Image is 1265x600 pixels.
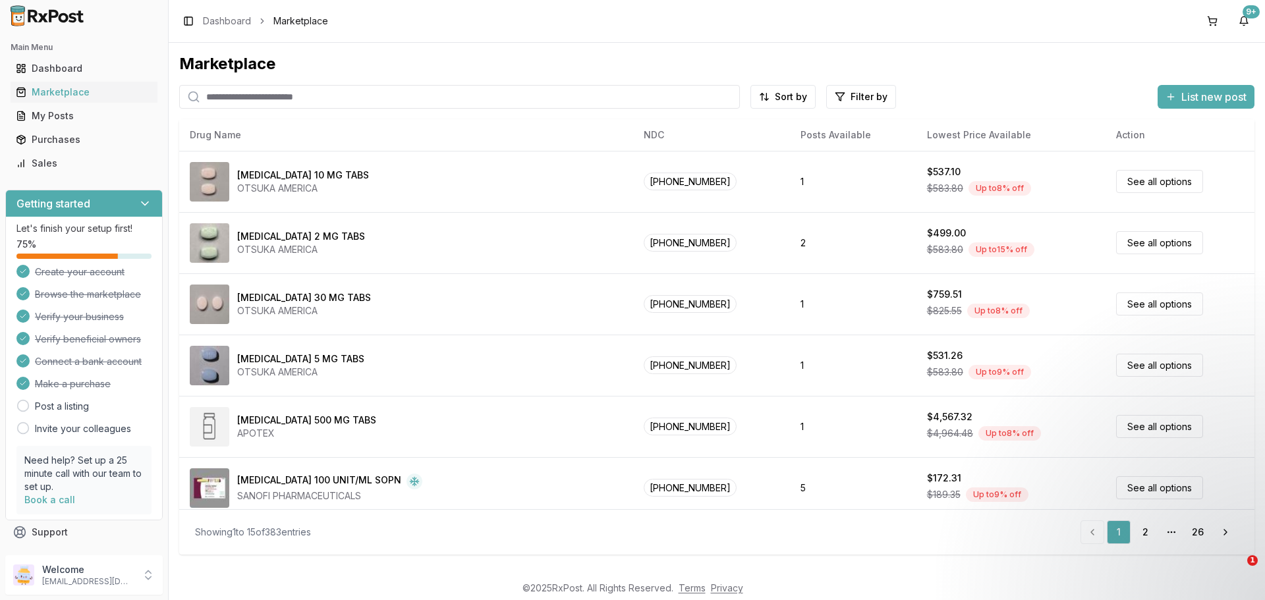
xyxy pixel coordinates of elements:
button: Dashboard [5,58,163,79]
div: SANOFI PHARMACEUTICALS [237,489,422,503]
div: $531.26 [927,349,963,362]
button: Feedback [5,544,163,568]
div: Up to 9 % off [966,487,1028,502]
a: My Posts [11,104,157,128]
a: See all options [1116,231,1203,254]
div: Up to 15 % off [969,242,1034,257]
th: NDC [633,119,790,151]
a: See all options [1116,292,1203,315]
h3: Getting started [16,196,90,211]
div: $172.31 [927,472,961,485]
div: Marketplace [16,86,152,99]
td: 1 [790,335,916,396]
a: See all options [1116,170,1203,193]
span: $583.80 [927,243,963,256]
div: $759.51 [927,288,962,301]
h2: Main Menu [11,42,157,53]
div: Up to 8 % off [969,181,1031,196]
td: 1 [790,273,916,335]
a: Purchases [11,128,157,151]
a: Dashboard [203,14,251,28]
td: 5 [790,457,916,518]
span: Make a purchase [35,377,111,391]
div: OTSUKA AMERICA [237,304,371,317]
span: 1 [1247,555,1258,566]
a: Sales [11,151,157,175]
div: Up to 8 % off [978,426,1041,441]
span: [PHONE_NUMBER] [644,479,737,497]
span: Browse the marketplace [35,288,141,301]
img: Admelog SoloStar 100 UNIT/ML SOPN [190,468,229,508]
span: Filter by [851,90,887,103]
a: Privacy [711,582,743,593]
img: RxPost Logo [5,5,90,26]
div: [MEDICAL_DATA] 30 MG TABS [237,291,371,304]
img: Abiraterone Acetate 500 MG TABS [190,407,229,447]
span: Sort by [775,90,807,103]
button: Marketplace [5,82,163,103]
span: [PHONE_NUMBER] [644,418,737,435]
span: Create your account [35,265,125,279]
span: [PHONE_NUMBER] [644,173,737,190]
div: Up to 8 % off [967,304,1030,318]
td: 1 [790,396,916,457]
img: Abilify 5 MG TABS [190,346,229,385]
div: Sales [16,157,152,170]
span: Verify your business [35,310,124,323]
button: My Posts [5,105,163,126]
div: OTSUKA AMERICA [237,366,364,379]
span: [PHONE_NUMBER] [644,234,737,252]
div: Purchases [16,133,152,146]
span: Verify beneficial owners [35,333,141,346]
img: Abilify 30 MG TABS [190,285,229,324]
span: $583.80 [927,366,963,379]
a: List new post [1158,92,1254,105]
button: 9+ [1233,11,1254,32]
th: Drug Name [179,119,633,151]
div: Dashboard [16,62,152,75]
th: Lowest Price Available [916,119,1106,151]
span: Marketplace [273,14,328,28]
img: Abilify 10 MG TABS [190,162,229,202]
div: Marketplace [179,53,1254,74]
a: See all options [1116,415,1203,438]
span: $189.35 [927,488,961,501]
a: See all options [1116,354,1203,377]
span: [PHONE_NUMBER] [644,295,737,313]
td: 1 [790,151,916,212]
iframe: Intercom live chat [1220,555,1252,587]
div: OTSUKA AMERICA [237,182,369,195]
a: Invite your colleagues [35,422,131,435]
div: [MEDICAL_DATA] 2 MG TABS [237,230,365,243]
td: 2 [790,212,916,273]
span: Connect a bank account [35,355,142,368]
a: Dashboard [11,57,157,80]
div: $537.10 [927,165,961,178]
th: Posts Available [790,119,916,151]
span: [PHONE_NUMBER] [644,356,737,374]
div: My Posts [16,109,152,123]
button: Filter by [826,85,896,109]
div: [MEDICAL_DATA] 5 MG TABS [237,352,364,366]
button: List new post [1158,85,1254,109]
p: Welcome [42,563,134,576]
img: User avatar [13,564,34,586]
nav: breadcrumb [203,14,328,28]
span: $4,964.48 [927,427,973,440]
div: [MEDICAL_DATA] 100 UNIT/ML SOPN [237,474,401,489]
button: Support [5,520,163,544]
div: OTSUKA AMERICA [237,243,365,256]
p: [EMAIL_ADDRESS][DOMAIN_NAME] [42,576,134,587]
span: $825.55 [927,304,962,317]
span: List new post [1181,89,1247,105]
div: Showing 1 to 15 of 383 entries [195,526,311,539]
button: Sales [5,153,163,174]
button: Purchases [5,129,163,150]
p: Let's finish your setup first! [16,222,152,235]
a: Terms [679,582,706,593]
a: Book a call [24,494,75,505]
div: $4,567.32 [927,410,972,423]
div: Up to 9 % off [969,365,1031,379]
img: Abilify 2 MG TABS [190,223,229,263]
th: Action [1106,119,1254,151]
